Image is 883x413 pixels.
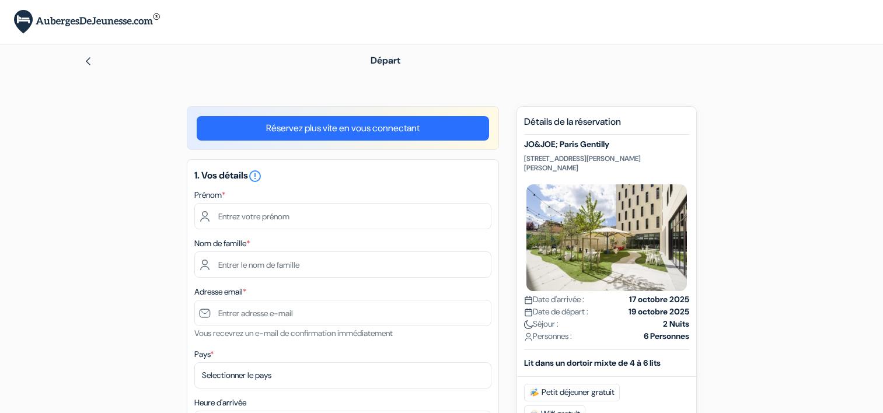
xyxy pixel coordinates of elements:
input: Entrez votre prénom [194,203,491,229]
h5: 1. Vos détails [194,169,491,183]
label: Pays [194,348,214,360]
p: [STREET_ADDRESS][PERSON_NAME][PERSON_NAME] [524,154,689,173]
input: Entrer le nom de famille [194,251,491,278]
img: calendar.svg [524,296,533,304]
img: user_icon.svg [524,332,533,341]
span: Séjour : [524,318,559,330]
label: Nom de famille [194,237,250,250]
h5: Détails de la réservation [524,116,689,135]
small: Vous recevrez un e-mail de confirmation immédiatement [194,328,393,338]
label: Adresse email [194,286,246,298]
h5: JO&JOE; Paris Gentilly [524,139,689,149]
img: calendar.svg [524,308,533,317]
input: Entrer adresse e-mail [194,300,491,326]
img: AubergesDeJeunesse.com [14,10,160,34]
label: Heure d'arrivée [194,397,246,409]
a: Réservez plus vite en vous connectant [197,116,489,141]
label: Prénom [194,189,225,201]
a: error_outline [248,169,262,181]
span: Date d'arrivée : [524,293,584,306]
strong: 6 Personnes [644,330,689,342]
img: free_breakfast.svg [529,388,539,397]
strong: 19 octobre 2025 [629,306,689,318]
span: Date de départ : [524,306,588,318]
strong: 2 Nuits [663,318,689,330]
span: Personnes : [524,330,572,342]
strong: 17 octobre 2025 [629,293,689,306]
b: Lit dans un dortoir mixte de 4 à 6 lits [524,358,661,368]
img: left_arrow.svg [83,57,93,66]
span: Petit déjeuner gratuit [524,384,620,401]
i: error_outline [248,169,262,183]
span: Départ [371,54,400,66]
img: moon.svg [524,320,533,329]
